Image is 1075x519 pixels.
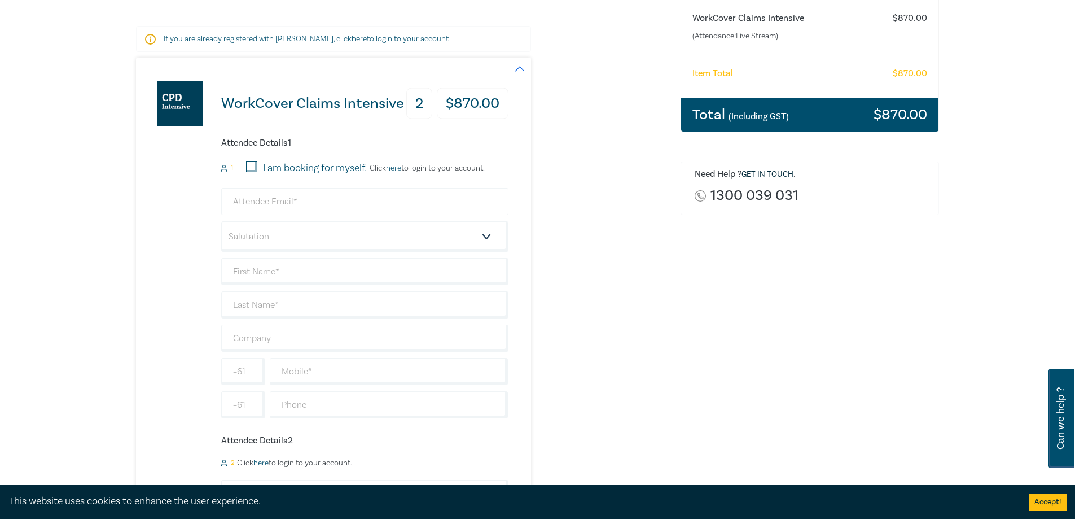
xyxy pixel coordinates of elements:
a: Get in touch [741,169,793,180]
h6: $ 870.00 [893,68,927,79]
span: Can we help ? [1055,376,1066,461]
h6: Attendee Details 2 [221,435,508,446]
h3: Total [692,107,789,122]
small: 1 [231,164,233,172]
input: Mobile* [270,358,508,385]
label: I am booking for myself. [263,161,367,176]
a: here [352,34,367,44]
small: 2 [231,459,234,467]
a: here [386,163,401,173]
h6: Attendee Details 1 [221,138,508,149]
h3: 2 [406,88,432,119]
h6: Item Total [692,68,733,79]
h3: WorkCover Claims Intensive [221,96,404,111]
h6: WorkCover Claims Intensive [692,13,883,24]
div: This website uses cookies to enhance the user experience. [8,494,1012,509]
input: +61 [221,391,265,418]
h6: $ 870.00 [893,13,927,24]
input: Last Name* [221,291,508,319]
input: First Name* [221,258,508,285]
p: If you are already registered with [PERSON_NAME], click to login to your account [164,33,503,45]
a: here [253,458,269,468]
input: Attendee Email* [221,480,508,507]
input: +61 [221,358,265,385]
button: Accept cookies [1029,494,1067,511]
img: WorkCover Claims Intensive [157,81,203,126]
input: Company [221,325,508,352]
small: (Attendance: Live Stream ) [692,30,883,42]
h3: $ 870.00 [437,88,508,119]
small: (Including GST) [729,111,789,122]
h6: Need Help ? . [695,169,931,180]
h3: $ 870.00 [874,107,927,122]
input: Attendee Email* [221,188,508,215]
input: Phone [270,391,508,418]
p: Click to login to your account. [234,459,352,468]
a: 1300 039 031 [710,188,798,203]
p: Click to login to your account. [367,164,485,173]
